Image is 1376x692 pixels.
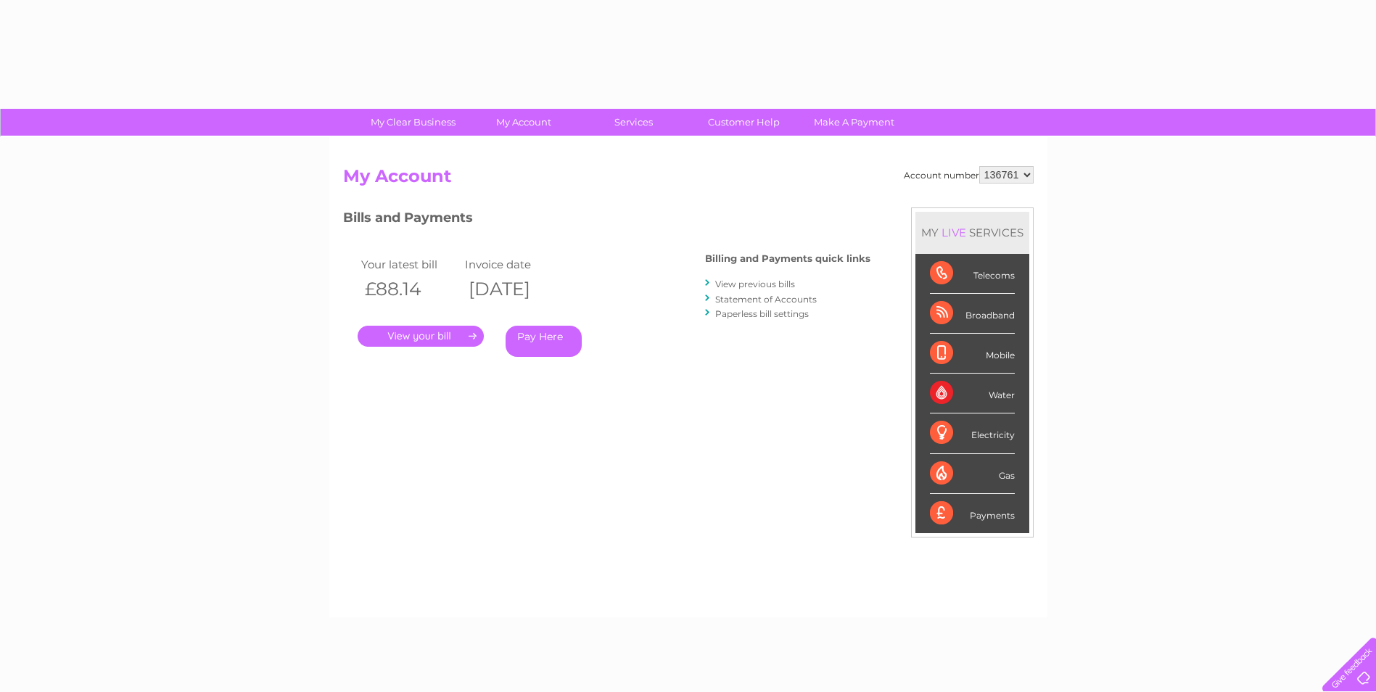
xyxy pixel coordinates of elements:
[461,255,566,274] td: Invoice date
[464,109,583,136] a: My Account
[715,279,795,289] a: View previous bills
[705,253,870,264] h4: Billing and Payments quick links
[930,334,1015,374] div: Mobile
[358,255,462,274] td: Your latest bill
[939,226,969,239] div: LIVE
[353,109,473,136] a: My Clear Business
[930,454,1015,494] div: Gas
[715,294,817,305] a: Statement of Accounts
[715,308,809,319] a: Paperless bill settings
[930,494,1015,533] div: Payments
[930,254,1015,294] div: Telecoms
[506,326,582,357] a: Pay Here
[358,326,484,347] a: .
[343,166,1034,194] h2: My Account
[794,109,914,136] a: Make A Payment
[930,374,1015,413] div: Water
[574,109,693,136] a: Services
[461,274,566,304] th: [DATE]
[930,294,1015,334] div: Broadband
[915,212,1029,253] div: MY SERVICES
[930,413,1015,453] div: Electricity
[343,207,870,233] h3: Bills and Payments
[904,166,1034,184] div: Account number
[358,274,462,304] th: £88.14
[684,109,804,136] a: Customer Help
